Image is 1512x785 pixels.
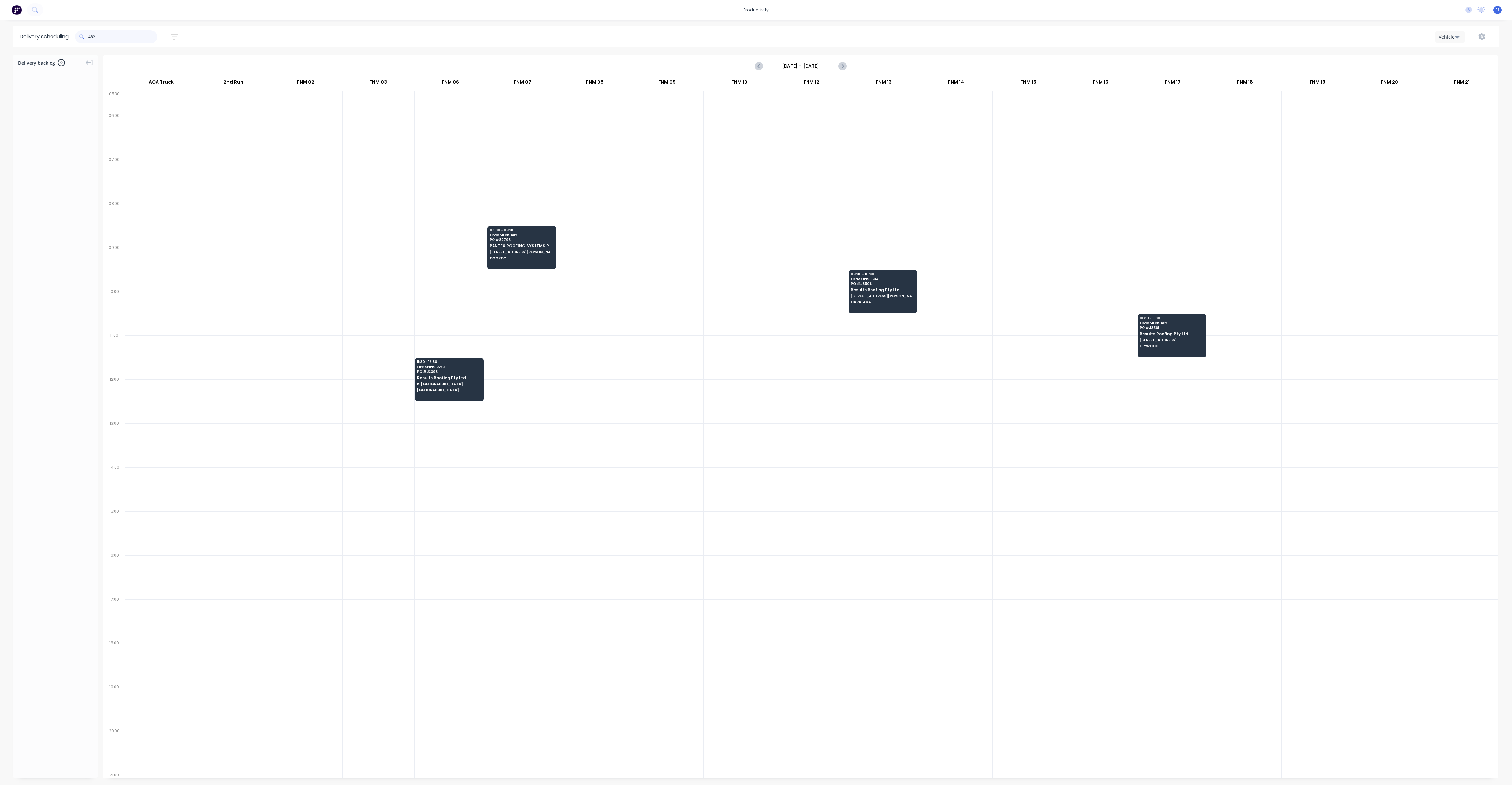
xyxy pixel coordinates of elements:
[417,388,481,392] span: [GEOGRAPHIC_DATA]
[103,112,125,156] div: 06:00
[103,288,125,332] div: 10:00
[776,77,848,91] div: FNM 12
[1140,321,1203,325] span: Order # 195462
[103,683,125,727] div: 19:00
[342,77,414,91] div: FNM 03
[490,250,553,254] span: [STREET_ADDRESS][PERSON_NAME]
[58,59,65,66] span: 0
[103,639,125,683] div: 18:00
[414,77,486,91] div: FNM 06
[1137,77,1209,91] div: FNM 17
[103,156,125,200] div: 07:00
[103,419,125,463] div: 13:00
[125,77,197,91] div: ACA Truck
[1354,77,1425,91] div: FNM 20
[417,382,481,386] span: 15 [GEOGRAPHIC_DATA]
[103,331,125,375] div: 11:00
[198,77,269,91] div: 2nd Run
[490,244,553,248] span: PANTEX ROOFING SYSTEMS PTY LTD
[103,463,125,507] div: 14:00
[559,77,631,91] div: FNM 08
[103,595,125,639] div: 17:00
[103,727,125,771] div: 20:00
[18,59,55,66] span: Delivery backlog
[920,77,992,91] div: FNM 14
[103,90,125,112] div: 05:30
[851,300,914,304] span: CAPALABA
[417,360,481,364] span: 11:30 - 12:30
[12,5,22,15] img: Factory
[417,365,481,369] span: Order # 195529
[103,551,125,595] div: 16:00
[851,288,914,292] span: Results Roofing Pty Ltd
[1140,326,1203,330] span: PO # J3561
[1140,338,1203,342] span: [STREET_ADDRESS]
[851,294,914,298] span: [STREET_ADDRESS][PERSON_NAME]
[1439,34,1458,40] div: Vehicle
[851,272,914,276] span: 09:30 - 10:30
[103,771,125,779] div: 21:00
[1426,77,1498,91] div: FNM 21
[417,370,481,374] span: PO # J3393
[1281,77,1353,91] div: FNM 19
[103,244,125,288] div: 09:00
[417,376,481,380] span: Results Roofing Pty Ltd
[103,200,125,244] div: 08:00
[490,256,553,260] span: COOROY
[851,282,914,286] span: PO # J3508
[1495,7,1500,13] span: F1
[631,77,703,91] div: FNM 09
[1209,77,1281,91] div: FNM 18
[103,507,125,551] div: 15:00
[487,77,558,91] div: FNM 07
[851,277,914,281] span: Order # 195534
[1064,77,1136,91] div: FNM 16
[740,5,772,15] div: productivity
[1140,332,1203,336] span: Results Roofing Pty Ltd
[992,77,1064,91] div: FNM 15
[88,30,157,43] input: Search for orders
[1140,316,1203,320] span: 10:30 - 11:30
[703,77,775,91] div: FNM 10
[490,233,553,237] span: Order # 195482
[848,77,920,91] div: FNM 13
[13,26,75,47] div: Delivery scheduling
[270,77,342,91] div: FNM 02
[1435,31,1465,43] button: Vehicle
[1140,344,1203,348] span: LILYWOOD
[490,228,553,232] span: 08:30 - 09:30
[103,375,125,419] div: 12:00
[490,238,553,242] span: PO # 82798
